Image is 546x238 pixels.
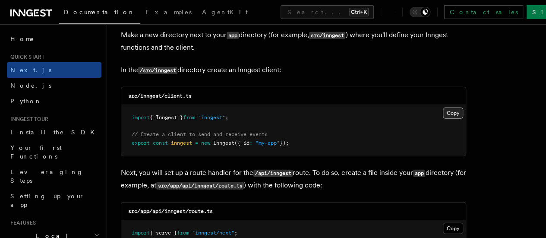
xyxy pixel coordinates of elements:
[192,230,234,236] span: "inngest/next"
[140,3,197,23] a: Examples
[198,114,225,121] span: "inngest"
[153,140,168,146] span: const
[225,114,228,121] span: ;
[444,5,523,19] a: Contact sales
[171,140,192,146] span: inngest
[7,54,44,60] span: Quick start
[256,140,280,146] span: "my-app"
[7,164,101,188] a: Leveraging Steps
[121,167,466,192] p: Next, you will set up a route handler for the route. To do so, create a file inside your director...
[177,230,189,236] span: from
[281,5,374,19] button: Search...Ctrl+K
[132,131,268,137] span: // Create a client to send and receive events
[138,67,177,74] code: /src/inngest
[10,82,51,89] span: Node.js
[150,230,177,236] span: { serve }
[280,140,289,146] span: });
[145,9,192,16] span: Examples
[156,182,244,190] code: src/app/api/inngest/route.ts
[7,78,101,93] a: Node.js
[234,140,249,146] span: ({ id
[132,114,150,121] span: import
[64,9,135,16] span: Documentation
[349,8,369,16] kbd: Ctrl+K
[10,129,100,136] span: Install the SDK
[7,219,36,226] span: Features
[10,98,42,105] span: Python
[10,144,62,160] span: Your first Functions
[201,140,210,146] span: new
[443,223,463,234] button: Copy
[234,230,237,236] span: ;
[213,140,234,146] span: Inngest
[10,168,83,184] span: Leveraging Steps
[7,31,101,47] a: Home
[150,114,183,121] span: { Inngest }
[7,93,101,109] a: Python
[59,3,140,24] a: Documentation
[413,170,425,177] code: app
[10,193,85,208] span: Setting up your app
[253,170,293,177] code: /api/inngest
[309,32,345,39] code: src/inngest
[249,140,252,146] span: :
[7,140,101,164] a: Your first Functions
[128,208,213,214] code: src/app/api/inngest/route.ts
[202,9,248,16] span: AgentKit
[132,140,150,146] span: export
[183,114,195,121] span: from
[121,64,466,76] p: In the directory create an Inngest client:
[10,35,35,43] span: Home
[121,29,466,54] p: Make a new directory next to your directory (for example, ) where you'll define your Inngest func...
[132,230,150,236] span: import
[7,188,101,213] a: Setting up your app
[10,67,51,73] span: Next.js
[7,116,48,123] span: Inngest tour
[443,108,463,119] button: Copy
[128,93,192,99] code: src/inngest/client.ts
[227,32,239,39] code: app
[197,3,253,23] a: AgentKit
[7,124,101,140] a: Install the SDK
[7,62,101,78] a: Next.js
[410,7,430,17] button: Toggle dark mode
[195,140,198,146] span: =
